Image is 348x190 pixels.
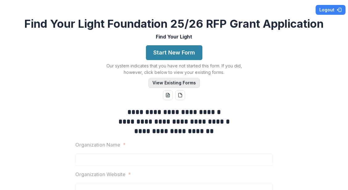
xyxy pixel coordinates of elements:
[97,63,251,75] p: Our system indicates that you have not started this form. If you did, however, click below to vie...
[146,45,202,60] button: Start New Form
[75,141,120,148] p: Organization Name
[175,90,185,100] button: pdf-download
[75,171,126,178] p: Organization Website
[163,90,173,100] button: word-download
[316,5,346,15] button: Logout
[24,17,324,30] h2: Find Your Light Foundation 25/26 RFP Grant Application
[156,33,192,40] p: Find Your Light
[148,78,200,88] button: View Existing Forms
